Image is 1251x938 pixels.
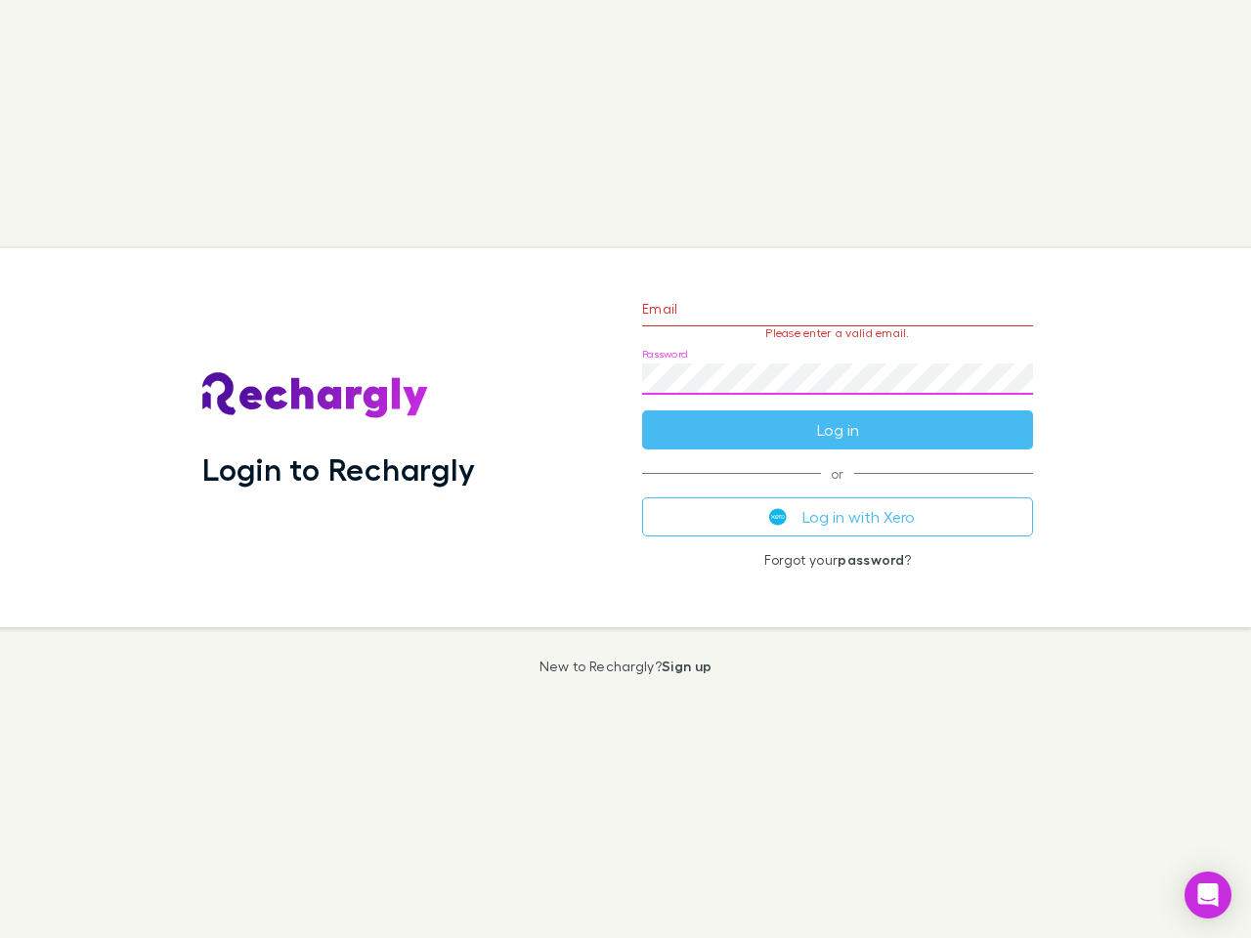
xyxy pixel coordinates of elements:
[202,372,429,419] img: Rechargly's Logo
[642,347,688,362] label: Password
[642,497,1033,536] button: Log in with Xero
[642,410,1033,449] button: Log in
[202,450,475,488] h1: Login to Rechargly
[769,508,787,526] img: Xero's logo
[662,658,712,674] a: Sign up
[539,659,712,674] p: New to Rechargly?
[1185,872,1231,918] div: Open Intercom Messenger
[642,552,1033,568] p: Forgot your ?
[642,473,1033,474] span: or
[838,551,904,568] a: password
[642,326,1033,340] p: Please enter a valid email.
